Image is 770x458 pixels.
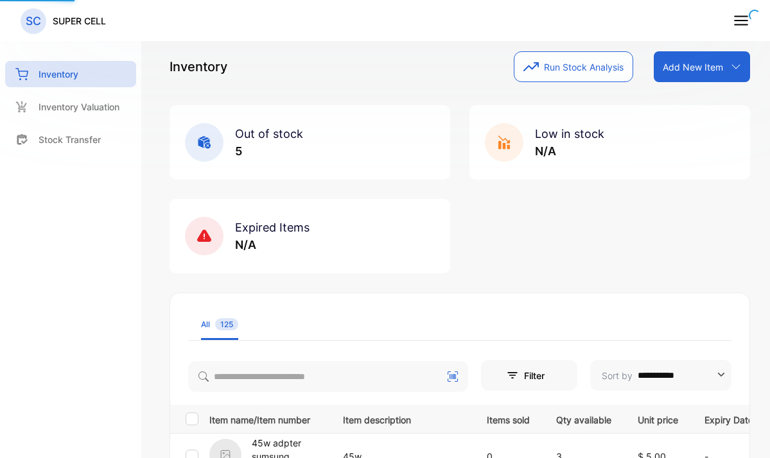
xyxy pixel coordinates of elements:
p: Inventory [39,67,78,81]
p: Inventory [170,57,227,76]
p: 5 [235,142,303,160]
span: 125 [215,318,238,330]
p: Item name/Item number [209,411,327,427]
button: Sort by [590,360,731,391]
p: Unit price [638,411,678,427]
p: SC [26,13,41,30]
p: N/A [235,236,310,253]
p: SUPER CELL [53,14,106,28]
p: Qty available [556,411,611,427]
p: Stock Transfer [39,133,101,146]
span: Low in stock [535,127,604,140]
a: Inventory [5,61,136,87]
p: Item description [343,411,460,427]
a: Inventory Valuation [5,94,136,120]
p: Add New Item [663,60,723,74]
p: Sort by [602,369,633,382]
p: N/A [535,142,604,160]
div: All [201,319,238,330]
p: Expiry Date [704,411,753,427]
p: Items sold [487,411,530,427]
span: Expired Items [235,221,310,234]
button: Run Stock Analysis [514,51,633,82]
span: Out of stock [235,127,303,140]
a: Stock Transfer [5,126,136,153]
p: Inventory Valuation [39,100,119,114]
